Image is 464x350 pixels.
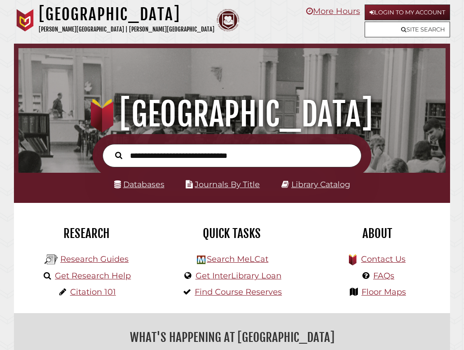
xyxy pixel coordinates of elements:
[70,287,116,297] a: Citation 101
[195,287,282,297] a: Find Course Reserves
[306,6,360,16] a: More Hours
[361,287,406,297] a: Floor Maps
[312,226,443,241] h2: About
[114,179,165,189] a: Databases
[166,226,298,241] h2: Quick Tasks
[111,149,127,161] button: Search
[55,271,131,281] a: Get Research Help
[207,254,268,264] a: Search MeLCat
[365,4,450,20] a: Login to My Account
[115,152,122,160] i: Search
[25,94,438,134] h1: [GEOGRAPHIC_DATA]
[21,327,443,348] h2: What's Happening at [GEOGRAPHIC_DATA]
[217,9,239,31] img: Calvin Theological Seminary
[197,256,205,264] img: Hekman Library Logo
[45,253,58,266] img: Hekman Library Logo
[21,226,152,241] h2: Research
[361,254,406,264] a: Contact Us
[291,179,350,189] a: Library Catalog
[195,179,260,189] a: Journals By Title
[39,24,214,35] p: [PERSON_NAME][GEOGRAPHIC_DATA] | [PERSON_NAME][GEOGRAPHIC_DATA]
[373,271,394,281] a: FAQs
[365,22,450,37] a: Site Search
[196,271,281,281] a: Get InterLibrary Loan
[39,4,214,24] h1: [GEOGRAPHIC_DATA]
[60,254,129,264] a: Research Guides
[14,9,36,31] img: Calvin University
